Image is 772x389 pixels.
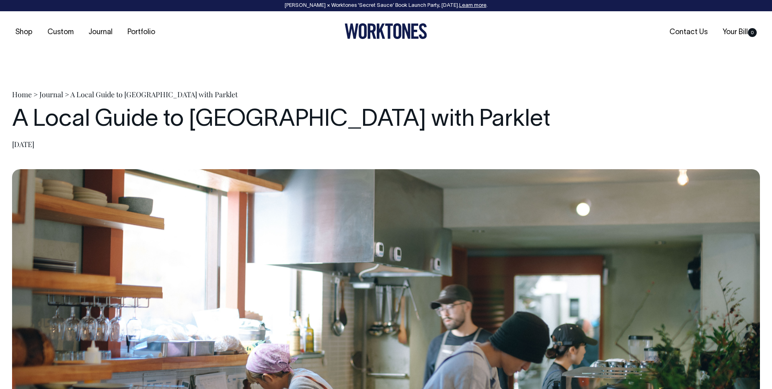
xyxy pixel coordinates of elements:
[39,90,63,99] a: Journal
[33,90,38,99] span: >
[719,26,760,39] a: Your Bill0
[748,28,757,37] span: 0
[65,90,69,99] span: >
[666,26,711,39] a: Contact Us
[12,139,34,149] time: [DATE]
[12,90,32,99] a: Home
[12,107,760,133] h1: A Local Guide to [GEOGRAPHIC_DATA] with Parklet
[124,26,158,39] a: Portfolio
[85,26,116,39] a: Journal
[8,3,764,8] div: [PERSON_NAME] × Worktones ‘Secret Sauce’ Book Launch Party, [DATE]. .
[12,26,36,39] a: Shop
[44,26,77,39] a: Custom
[70,90,238,99] span: A Local Guide to [GEOGRAPHIC_DATA] with Parklet
[459,3,487,8] a: Learn more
